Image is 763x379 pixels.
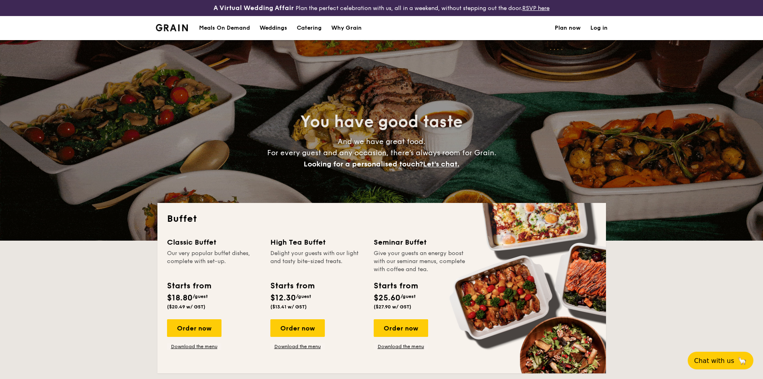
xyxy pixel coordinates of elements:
[304,160,423,168] span: Looking for a personalised touch?
[167,293,193,303] span: $18.80
[374,293,401,303] span: $25.60
[374,343,428,350] a: Download the menu
[255,16,292,40] a: Weddings
[292,16,326,40] a: Catering
[297,16,322,40] h1: Catering
[167,304,205,310] span: ($20.49 w/ GST)
[688,352,753,369] button: Chat with us🦙
[167,343,221,350] a: Download the menu
[590,16,608,40] a: Log in
[270,237,364,248] div: High Tea Buffet
[167,280,211,292] div: Starts from
[326,16,366,40] a: Why Grain
[555,16,581,40] a: Plan now
[267,137,496,168] span: And we have great food. For every guest and any occasion, there’s always room for Grain.
[374,304,411,310] span: ($27.90 w/ GST)
[270,319,325,337] div: Order now
[374,237,467,248] div: Seminar Buffet
[167,249,261,274] div: Our very popular buffet dishes, complete with set-up.
[374,319,428,337] div: Order now
[156,24,188,31] a: Logotype
[300,112,463,132] span: You have good taste
[194,16,255,40] a: Meals On Demand
[522,5,550,12] a: RSVP here
[423,160,459,168] span: Let's chat.
[296,294,311,299] span: /guest
[260,16,287,40] div: Weddings
[167,213,596,225] h2: Buffet
[199,16,250,40] div: Meals On Demand
[151,3,612,13] div: Plan the perfect celebration with us, all in a weekend, without stepping out the door.
[270,343,325,350] a: Download the menu
[694,357,734,365] span: Chat with us
[193,294,208,299] span: /guest
[213,3,294,13] h4: A Virtual Wedding Affair
[401,294,416,299] span: /guest
[270,280,314,292] div: Starts from
[374,280,417,292] div: Starts from
[737,356,747,365] span: 🦙
[167,237,261,248] div: Classic Buffet
[270,304,307,310] span: ($13.41 w/ GST)
[374,249,467,274] div: Give your guests an energy boost with our seminar menus, complete with coffee and tea.
[270,249,364,274] div: Delight your guests with our light and tasty bite-sized treats.
[167,319,221,337] div: Order now
[331,16,362,40] div: Why Grain
[270,293,296,303] span: $12.30
[156,24,188,31] img: Grain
